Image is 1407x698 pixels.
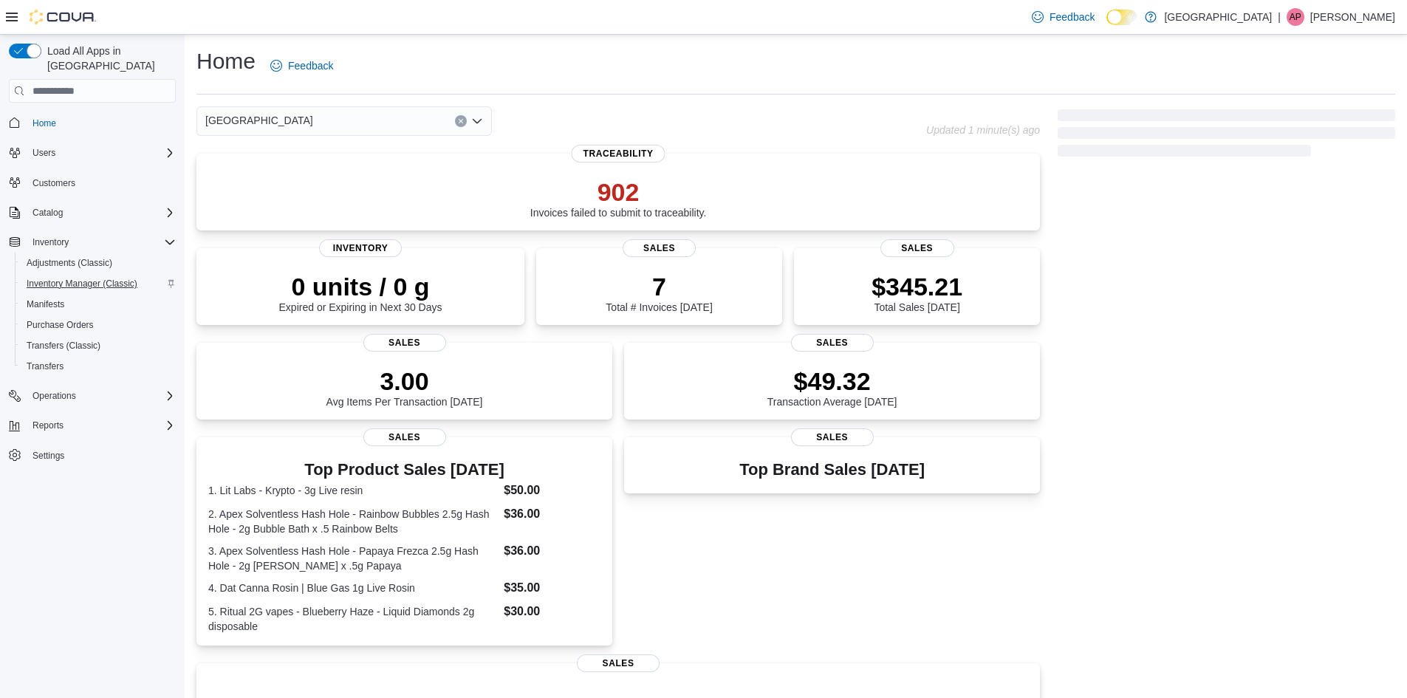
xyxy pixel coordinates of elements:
[530,177,707,219] div: Invoices failed to submit to traceability.
[319,239,402,257] span: Inventory
[3,172,182,194] button: Customers
[21,295,176,313] span: Manifests
[208,604,498,634] dt: 5. Ritual 2G vapes - Blueberry Haze - Liquid Diamonds 2g disposable
[606,272,712,301] p: 7
[27,360,64,372] span: Transfers
[208,544,498,573] dt: 3. Apex Solventless Hash Hole - Papaya Frezca 2.5g Hash Hole - 2g [PERSON_NAME] x .5g Papaya
[767,366,897,396] p: $49.32
[504,579,600,597] dd: $35.00
[872,272,962,313] div: Total Sales [DATE]
[27,257,112,269] span: Adjustments (Classic)
[15,356,182,377] button: Transfers
[471,115,483,127] button: Open list of options
[926,124,1040,136] p: Updated 1 minute(s) ago
[3,202,182,223] button: Catalog
[196,47,256,76] h1: Home
[1106,10,1137,25] input: Dark Mode
[363,334,446,352] span: Sales
[208,507,498,536] dt: 2. Apex Solventless Hash Hole - Rainbow Bubbles 2.5g Hash Hole - 2g Bubble Bath x .5 Rainbow Belts
[3,143,182,163] button: Users
[21,275,143,292] a: Inventory Manager (Classic)
[3,445,182,466] button: Settings
[27,144,176,162] span: Users
[767,366,897,408] div: Transaction Average [DATE]
[606,272,712,313] div: Total # Invoices [DATE]
[27,114,62,132] a: Home
[27,278,137,290] span: Inventory Manager (Classic)
[872,272,962,301] p: $345.21
[1050,10,1095,24] span: Feedback
[1164,8,1272,26] p: [GEOGRAPHIC_DATA]
[504,542,600,560] dd: $36.00
[27,417,69,434] button: Reports
[27,204,69,222] button: Catalog
[32,236,69,248] span: Inventory
[1290,8,1301,26] span: AP
[504,505,600,523] dd: $36.00
[15,253,182,273] button: Adjustments (Classic)
[27,144,61,162] button: Users
[27,204,176,222] span: Catalog
[504,482,600,499] dd: $50.00
[623,239,696,257] span: Sales
[27,233,75,251] button: Inventory
[1287,8,1304,26] div: Alyssa Poage
[27,340,100,352] span: Transfers (Classic)
[791,428,874,446] span: Sales
[1278,8,1281,26] p: |
[205,112,313,129] span: [GEOGRAPHIC_DATA]
[32,207,63,219] span: Catalog
[27,174,81,192] a: Customers
[27,417,176,434] span: Reports
[27,387,176,405] span: Operations
[41,44,176,73] span: Load All Apps in [GEOGRAPHIC_DATA]
[3,415,182,436] button: Reports
[279,272,442,313] div: Expired or Expiring in Next 30 Days
[3,112,182,133] button: Home
[21,254,118,272] a: Adjustments (Classic)
[27,113,176,131] span: Home
[1058,112,1395,160] span: Loading
[572,145,665,162] span: Traceability
[288,58,333,73] span: Feedback
[15,294,182,315] button: Manifests
[264,51,339,81] a: Feedback
[30,10,96,24] img: Cova
[32,117,56,129] span: Home
[21,316,176,334] span: Purchase Orders
[27,447,70,465] a: Settings
[880,239,954,257] span: Sales
[21,316,100,334] a: Purchase Orders
[21,357,176,375] span: Transfers
[27,233,176,251] span: Inventory
[791,334,874,352] span: Sales
[1026,2,1100,32] a: Feedback
[32,450,64,462] span: Settings
[21,295,70,313] a: Manifests
[32,420,64,431] span: Reports
[21,337,176,355] span: Transfers (Classic)
[21,254,176,272] span: Adjustments (Classic)
[326,366,483,408] div: Avg Items Per Transaction [DATE]
[21,337,106,355] a: Transfers (Classic)
[455,115,467,127] button: Clear input
[9,106,176,504] nav: Complex example
[27,446,176,465] span: Settings
[504,603,600,620] dd: $30.00
[15,273,182,294] button: Inventory Manager (Classic)
[363,428,446,446] span: Sales
[208,461,600,479] h3: Top Product Sales [DATE]
[1106,25,1107,26] span: Dark Mode
[15,335,182,356] button: Transfers (Classic)
[530,177,707,207] p: 902
[32,177,75,189] span: Customers
[15,315,182,335] button: Purchase Orders
[3,386,182,406] button: Operations
[577,654,660,672] span: Sales
[27,319,94,331] span: Purchase Orders
[208,483,498,498] dt: 1. Lit Labs - Krypto - 3g Live resin
[21,357,69,375] a: Transfers
[739,461,925,479] h3: Top Brand Sales [DATE]
[279,272,442,301] p: 0 units / 0 g
[3,232,182,253] button: Inventory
